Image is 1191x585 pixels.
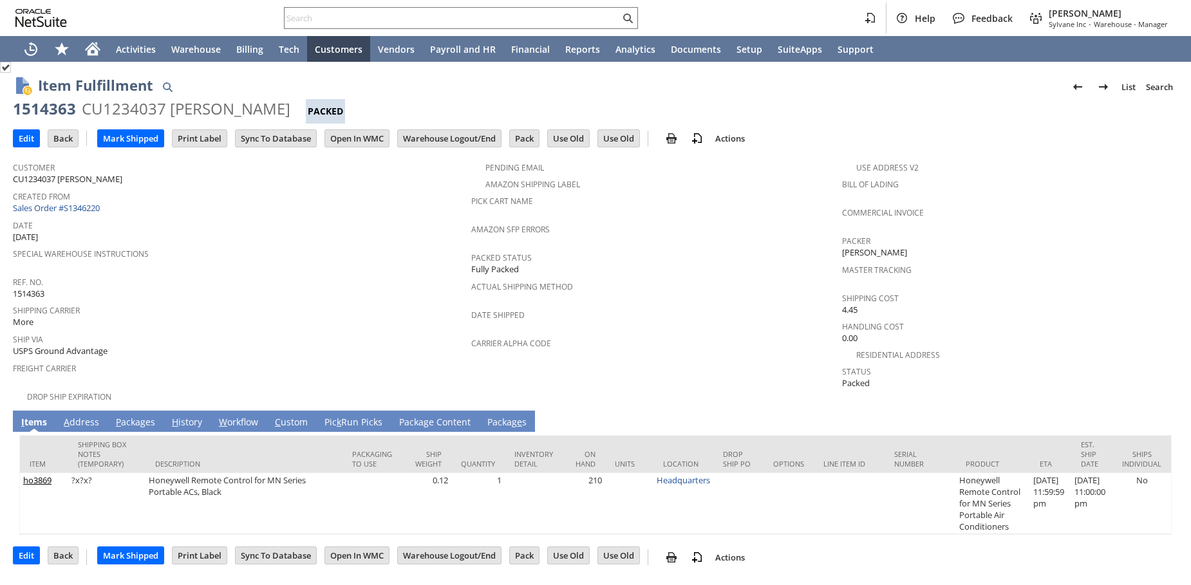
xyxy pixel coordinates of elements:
[663,459,704,469] div: Location
[471,252,532,263] a: Packed Status
[321,416,386,430] a: PickRun Picks
[773,459,804,469] div: Options
[82,98,290,119] div: CU1234037 [PERSON_NAME]
[517,416,522,428] span: e
[842,207,924,218] a: Commercial Invoice
[13,162,55,173] a: Customer
[663,36,729,62] a: Documents
[565,473,605,534] td: 210
[229,36,271,62] a: Billing
[558,36,608,62] a: Reports
[842,366,871,377] a: Status
[451,473,505,534] td: 1
[1030,473,1071,534] td: [DATE] 11:59:59 pm
[966,459,1021,469] div: Product
[511,43,550,55] span: Financial
[13,202,103,214] a: Sales Order #S1346220
[14,130,39,147] input: Edit
[1070,79,1085,95] img: Previous
[169,416,205,430] a: History
[14,547,39,564] input: Edit
[823,459,875,469] div: Line Item ID
[30,459,59,469] div: Item
[27,391,111,402] a: Drop Ship Expiration
[61,416,102,430] a: Address
[160,79,175,95] img: Quick Find
[471,338,551,349] a: Carrier Alpha Code
[598,130,639,147] input: Use Old
[337,416,341,428] span: k
[1155,413,1170,429] a: Unrolled view on
[352,449,395,469] div: Packaging to Use
[915,12,935,24] span: Help
[13,305,80,316] a: Shipping Carrier
[689,550,705,565] img: add-record.svg
[548,130,589,147] input: Use Old
[842,332,858,344] span: 0.00
[325,130,389,147] input: Open In WMC
[615,459,644,469] div: Units
[13,231,38,243] span: [DATE]
[236,43,263,55] span: Billing
[13,277,43,288] a: Ref. No.
[608,36,663,62] a: Analytics
[285,10,620,26] input: Search
[510,130,539,147] input: Pack
[548,547,589,564] input: Use Old
[13,173,122,185] span: CU1234037 [PERSON_NAME]
[173,130,227,147] input: Print Label
[856,162,919,173] a: Use Address V2
[78,440,136,469] div: Shipping Box Notes (Temporary)
[1071,473,1112,534] td: [DATE] 11:00:00 pm
[13,363,76,374] a: Freight Carrier
[1112,473,1171,534] td: No
[671,43,721,55] span: Documents
[13,98,76,119] div: 1514363
[620,10,635,26] svg: Search
[461,459,495,469] div: Quantity
[272,416,311,430] a: Custom
[98,547,164,564] input: Mark Shipped
[404,473,451,534] td: 0.12
[54,41,70,57] svg: Shortcuts
[398,547,501,564] input: Warehouse Logout/End
[23,41,39,57] svg: Recent Records
[414,449,442,469] div: Ship Weight
[325,547,389,564] input: Open In WMC
[664,550,679,565] img: print.svg
[838,43,874,55] span: Support
[710,552,750,563] a: Actions
[565,43,600,55] span: Reports
[723,449,754,469] div: Drop Ship PO
[842,293,899,304] a: Shipping Cost
[510,547,539,564] input: Pack
[471,263,519,275] span: Fully Packed
[830,36,881,62] a: Support
[155,459,333,469] div: Description
[471,196,533,207] a: Pick Cart Name
[736,43,762,55] span: Setup
[842,304,858,316] span: 4.45
[1094,19,1168,29] span: Warehouse - Manager
[1116,77,1141,97] a: List
[485,179,580,190] a: Amazon Shipping Label
[116,43,156,55] span: Activities
[710,133,750,144] a: Actions
[108,36,164,62] a: Activities
[1096,79,1111,95] img: Next
[471,224,550,235] a: Amazon SFP Errors
[13,316,33,328] span: More
[471,281,573,292] a: Actual Shipping Method
[503,36,558,62] a: Financial
[956,473,1031,534] td: Honeywell Remote Control for MN Series Portable Air Conditioners
[664,131,679,146] img: print.svg
[396,416,474,430] a: Package Content
[422,36,503,62] a: Payroll and HR
[13,288,44,300] span: 1514363
[68,473,145,534] td: ?x?x?
[471,310,525,320] a: Date Shipped
[219,416,227,428] span: W
[48,130,78,147] input: Back
[1141,77,1178,97] a: Search
[216,416,261,430] a: Workflow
